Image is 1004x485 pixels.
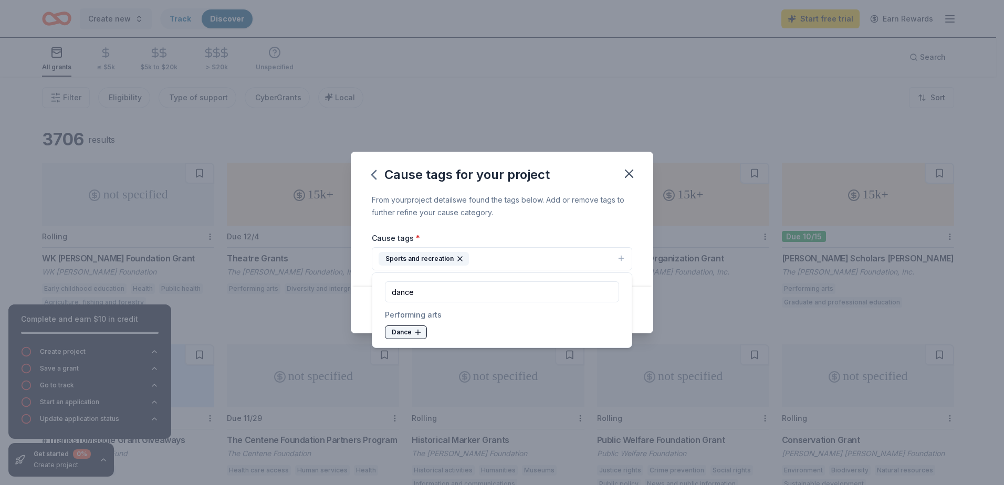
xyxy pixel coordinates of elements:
[385,309,619,321] div: Performing arts
[385,281,619,302] input: Search causes
[372,233,420,244] label: Cause tags
[372,166,550,183] div: Cause tags for your project
[372,194,632,219] div: From your project details we found the tags below. Add or remove tags to further refine your caus...
[372,247,632,270] button: Sports and recreation
[379,252,469,266] div: Sports and recreation
[385,325,427,339] div: Dance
